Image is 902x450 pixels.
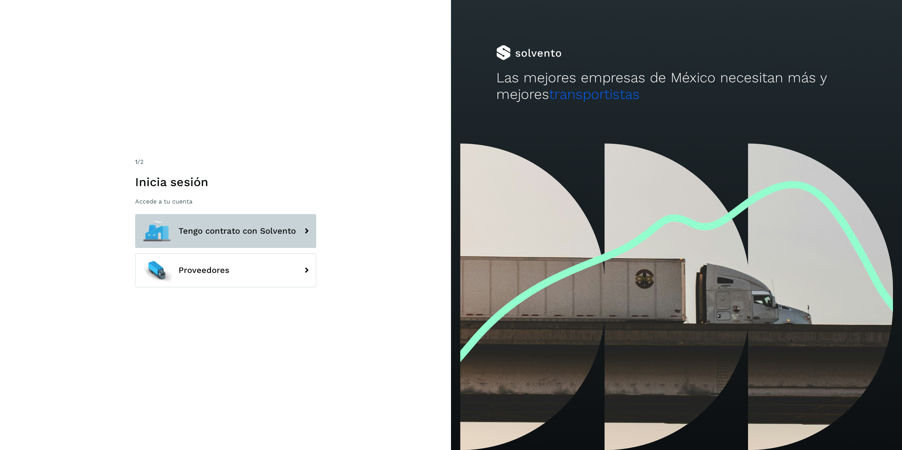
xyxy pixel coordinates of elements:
[135,214,316,248] button: Tengo contrato con Solvento
[135,157,316,166] div: /2
[179,227,296,236] span: Tengo contrato con Solvento
[549,86,640,102] span: transportistas
[135,175,316,189] h1: Inicia sesión
[179,266,229,275] span: Proveedores
[135,198,316,205] p: Accede a tu cuenta
[496,69,857,103] h2: Las mejores empresas de México necesitan más y mejores
[135,253,316,287] button: Proveedores
[135,158,137,165] span: 1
